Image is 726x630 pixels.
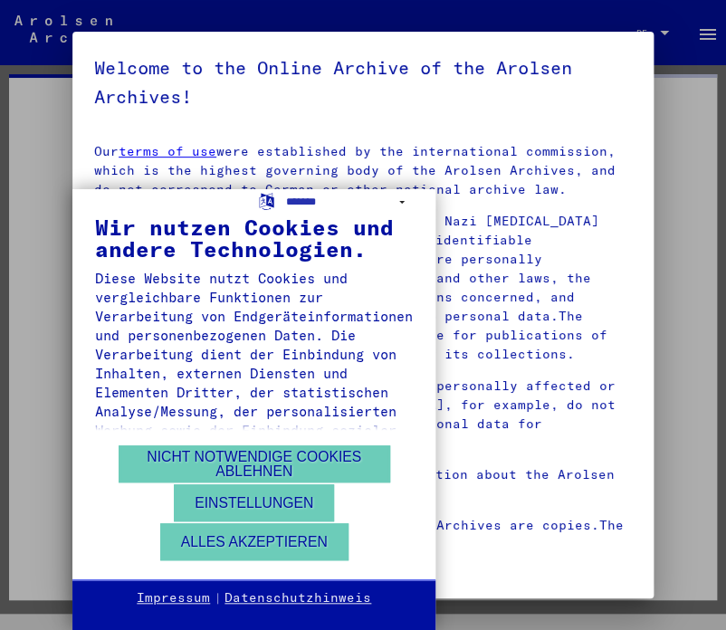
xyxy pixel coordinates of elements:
div: Wir nutzen Cookies und andere Technologien. [95,216,413,260]
button: Einstellungen [174,484,334,521]
label: Sprache auswählen [257,191,276,208]
a: Impressum [137,589,210,607]
button: Alles akzeptieren [160,523,349,560]
button: Nicht notwendige Cookies ablehnen [119,445,390,482]
select: Sprache auswählen [286,189,413,215]
a: Datenschutzhinweis [224,589,371,607]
